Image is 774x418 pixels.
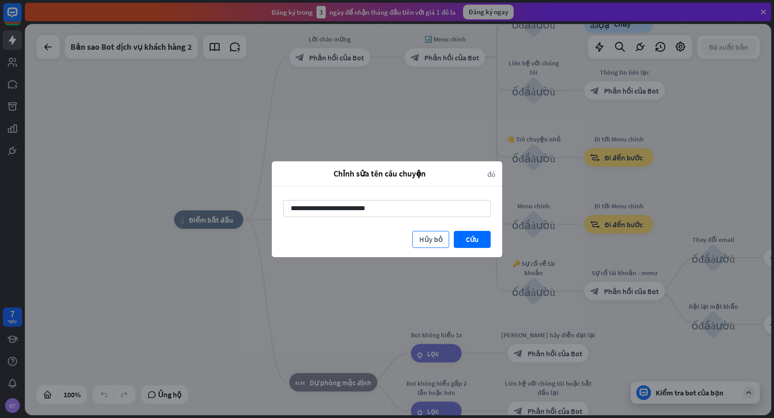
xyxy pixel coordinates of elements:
[7,4,35,31] button: Mở tiện ích trò chuyện LiveChat
[454,231,491,248] button: Cứu
[419,235,443,244] font: Hủy bỏ
[487,170,495,177] font: đóng
[334,168,426,179] font: Chỉnh sửa tên câu chuyện
[412,231,449,248] button: Hủy bỏ
[466,235,479,244] font: Cứu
